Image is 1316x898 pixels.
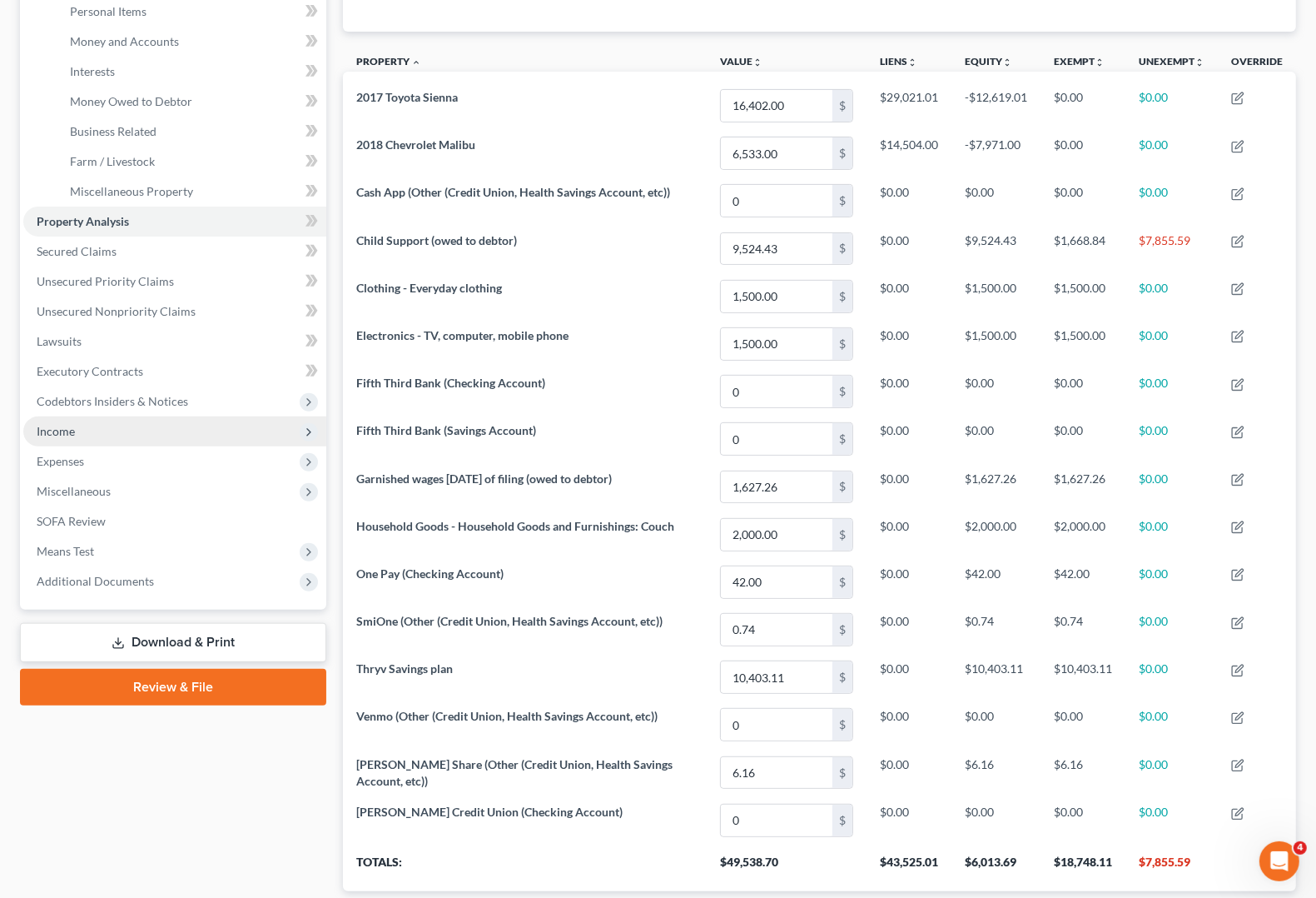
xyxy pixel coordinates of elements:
th: $49,538.70 [707,845,867,891]
i: expand_less [411,57,421,67]
div: $ [832,423,852,455]
span: Miscellaneous Property [70,184,193,198]
span: Unsecured Priority Claims [37,274,174,288]
td: $0.00 [1040,177,1125,225]
td: $0.00 [1125,558,1218,606]
td: $0.00 [1125,511,1218,558]
span: Lawsuits [37,334,82,348]
td: $0.00 [867,320,951,367]
td: $0.00 [1125,749,1218,796]
span: Personal Items [70,4,146,18]
span: Cash App (Other (Credit Union, Health Savings Account, etc)) [356,185,670,199]
input: 0.00 [721,757,832,789]
i: unfold_more [907,57,917,67]
div: $ [832,614,852,646]
td: $0.00 [1040,82,1125,129]
div: $ [832,709,852,741]
td: $2,000.00 [1040,511,1125,558]
div: $ [832,566,852,598]
td: $0.00 [1125,606,1218,653]
span: SmiOne (Other (Credit Union, Health Savings Account, etc)) [356,614,663,628]
th: $7,855.59 [1125,845,1218,891]
td: $6.16 [1040,749,1125,796]
td: $0.00 [1125,320,1218,367]
td: $0.00 [867,367,951,415]
th: $6,013.69 [951,845,1040,891]
i: unfold_more [752,57,762,67]
td: $0.00 [1125,416,1218,463]
td: $9,524.43 [951,225,1040,272]
a: Money Owed to Debtor [57,87,326,117]
input: 0.00 [721,423,832,455]
td: $42.00 [1040,558,1125,606]
input: 0.00 [721,471,832,503]
a: Unsecured Nonpriority Claims [23,297,326,327]
span: Unsecured Nonpriority Claims [37,304,196,318]
td: $0.00 [867,416,951,463]
div: $ [832,661,852,693]
a: Property Analysis [23,207,326,237]
span: Interests [70,64,115,78]
td: $1,627.26 [1040,463,1125,511]
input: 0.00 [721,281,832,312]
span: [PERSON_NAME] Credit Union (Checking Account) [356,805,623,819]
td: $0.00 [1125,701,1218,749]
span: 2018 Chevrolet Malibu [356,137,475,152]
td: $0.00 [1125,654,1218,701]
td: $14,504.00 [867,130,951,177]
td: $0.00 [1125,177,1218,225]
a: Equityunfold_more [965,55,1012,67]
a: SOFA Review [23,506,326,536]
td: $0.00 [867,177,951,225]
td: $0.00 [1125,367,1218,415]
input: 0.00 [721,328,832,360]
span: Income [37,424,75,438]
td: $0.00 [867,654,951,701]
span: Farm / Livestock [70,154,155,168]
td: $6.16 [951,749,1040,796]
td: $0.00 [867,796,951,844]
span: Additional Documents [37,574,154,588]
td: $0.00 [951,177,1040,225]
div: $ [832,805,852,836]
span: Business Related [70,124,156,138]
td: $0.00 [1125,272,1218,320]
input: 0.00 [721,185,832,217]
a: Valueunfold_more [720,55,762,67]
span: Money and Accounts [70,34,179,48]
a: Miscellaneous Property [57,177,326,207]
input: 0.00 [721,661,832,693]
input: 0.00 [721,233,832,265]
div: $ [832,471,852,503]
td: $0.00 [1125,463,1218,511]
span: Money Owed to Debtor [70,94,192,108]
td: -$7,971.00 [951,130,1040,177]
span: Secured Claims [37,244,117,258]
i: unfold_more [1194,57,1204,67]
td: $42.00 [951,558,1040,606]
td: $1,500.00 [1040,272,1125,320]
a: Exemptunfold_more [1054,55,1105,67]
td: $1,500.00 [1040,320,1125,367]
span: Garnished wages [DATE] of filing (owed to debtor) [356,471,612,486]
td: $0.00 [867,606,951,653]
td: $0.00 [1040,367,1125,415]
span: Executory Contracts [37,364,143,378]
span: 2017 Toyota Sienna [356,90,458,104]
td: $0.00 [1040,796,1125,844]
td: $0.00 [867,701,951,749]
td: $0.00 [1040,130,1125,177]
input: 0.00 [721,137,832,169]
td: $10,403.11 [951,654,1040,701]
td: $0.00 [1125,130,1218,177]
td: $0.00 [951,367,1040,415]
span: One Pay (Checking Account) [356,566,504,581]
input: 0.00 [721,376,832,407]
td: $0.00 [951,701,1040,749]
td: $2,000.00 [951,511,1040,558]
a: Liensunfold_more [880,55,917,67]
td: $0.00 [867,225,951,272]
input: 0.00 [721,614,832,646]
div: $ [832,137,852,169]
th: Totals: [343,845,707,891]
